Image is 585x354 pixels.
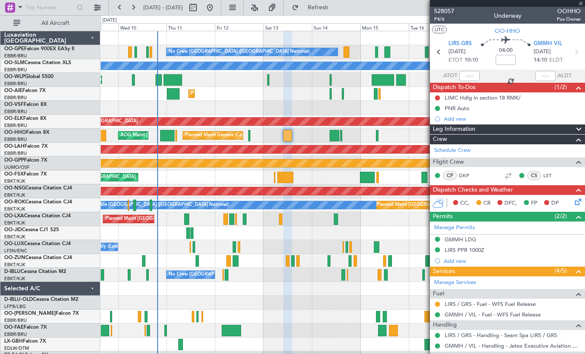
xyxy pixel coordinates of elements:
div: Planned Maint [GEOGRAPHIC_DATA] ([GEOGRAPHIC_DATA]) [191,87,324,100]
div: Planned Maint [GEOGRAPHIC_DATA] ([GEOGRAPHIC_DATA]) [376,199,509,211]
span: OO-[PERSON_NAME] [4,311,56,316]
a: EBKT/KJK [4,220,25,226]
a: EBBR/BRU [4,67,27,73]
a: OO-AIEFalcon 7X [4,88,46,93]
a: OO-JIDCessna CJ1 525 [4,227,59,232]
a: Manage Permits [434,224,475,232]
span: P4/6 [434,16,454,23]
span: [DATE] [448,48,466,56]
span: Flight Crew [433,157,464,167]
a: GMMH / VIL - Fuel - WFS Fuel Release [445,311,541,318]
a: OO-ELKFalcon 8X [4,116,46,121]
a: EBKT/KJK [4,276,25,282]
a: LIRS / GRS - Handling - Seam Spa LIRS / GRS [445,332,557,339]
span: OO-FAE [4,325,24,330]
a: OO-LUXCessna Citation CJ4 [4,241,71,246]
span: FP [531,199,537,208]
a: OO-ZUNCessna Citation CJ4 [4,255,72,260]
span: ETOT [448,56,462,65]
a: EBKT/KJK [4,206,25,212]
div: CS [527,171,541,180]
span: OO-ROK [4,200,25,205]
a: EBBR/BRU [4,95,27,101]
a: EBBR/BRU [4,108,27,115]
span: GMMH VIL [534,40,562,48]
span: OO-VSF [4,102,24,107]
div: [DATE] [102,17,117,24]
input: Trip Number [26,1,74,14]
a: Manage Services [434,278,476,287]
a: D-IBLU-OLDCessna Citation M2 [4,297,78,302]
a: OO-SLMCessna Citation XLS [4,60,71,65]
div: No Crew [GEOGRAPHIC_DATA] ([GEOGRAPHIC_DATA] National) [169,46,310,58]
span: Fuel [433,289,444,299]
div: LIMC Hdlg in section 18 RMK/ [445,94,521,101]
a: OO-GPEFalcon 900EX EASy II [4,46,74,51]
span: Dispatch To-Dos [433,83,475,92]
span: Services [433,267,455,276]
span: Permits [433,212,453,222]
span: CR [483,199,491,208]
div: Thu 11 [166,23,215,31]
a: LFSN/ENC [4,248,27,254]
a: LX-GBHFalcon 7X [4,339,46,344]
span: [DATE] - [DATE] [143,4,183,11]
a: EBBR/BRU [4,317,27,324]
div: Underway [494,11,521,20]
a: OO-WLPGlobal 5500 [4,74,54,79]
div: Sat 13 [263,23,312,31]
div: CP [443,171,457,180]
div: Tue 16 [409,23,457,31]
a: OO-LAHFalcon 7X [4,144,48,149]
a: EBBR/BRU [4,150,27,157]
span: LIRS GRS [448,40,472,48]
span: OO-NSG [4,186,25,191]
div: Add new [444,115,581,122]
button: All Aircraft [9,16,91,30]
a: EBKT/KJK [4,178,25,184]
span: OO-LXA [4,213,24,219]
div: Fri 12 [215,23,263,31]
span: OO-GPE [4,46,24,51]
a: D-IBLUCessna Citation M2 [4,269,66,274]
span: Refresh [301,5,336,11]
span: (4/5) [555,266,567,275]
a: OO-FAEFalcon 7X [4,325,47,330]
span: OO-ELK [4,116,23,121]
span: D-IBLU [4,269,21,274]
div: Add new [444,257,581,265]
a: EDLW/DTM [4,345,29,351]
a: EBBR/BRU [4,53,27,59]
div: Wed 10 [118,23,167,31]
div: Mon 15 [360,23,409,31]
span: ALDT [558,72,572,80]
span: OO-SLM [4,60,24,65]
div: PNR Auto [445,105,470,112]
a: LST [543,172,562,179]
button: Refresh [288,1,338,14]
a: OO-FSXFalcon 7X [4,172,47,177]
span: 10:10 [464,56,478,65]
span: DP [551,199,559,208]
span: (1/2) [555,83,567,92]
a: OO-[PERSON_NAME]Falcon 7X [4,311,79,316]
a: UUMO/OSF [4,164,30,170]
span: CC, [460,199,470,208]
a: OO-VSFFalcon 8X [4,102,47,107]
a: EBBR/BRU [4,331,27,338]
div: LIRS PPR 1000Z [445,246,484,254]
a: OO-HHOFalcon 8X [4,130,49,135]
span: OO-GPP [4,158,24,163]
span: [DATE] [534,48,551,56]
a: LFPB/LBG [4,303,26,310]
span: OO-JID [4,227,22,232]
div: GMMH LDG [445,236,476,243]
div: Planned Maint [GEOGRAPHIC_DATA] ([GEOGRAPHIC_DATA] National) [105,213,258,225]
span: 04:00 [499,46,513,55]
span: ELDT [549,56,563,65]
a: EBBR/BRU [4,136,27,143]
a: EBKT/KJK [4,262,25,268]
span: OO-FSX [4,172,24,177]
div: AOG Maint [US_STATE] ([GEOGRAPHIC_DATA]) [121,129,223,142]
span: 528057 [434,7,454,16]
